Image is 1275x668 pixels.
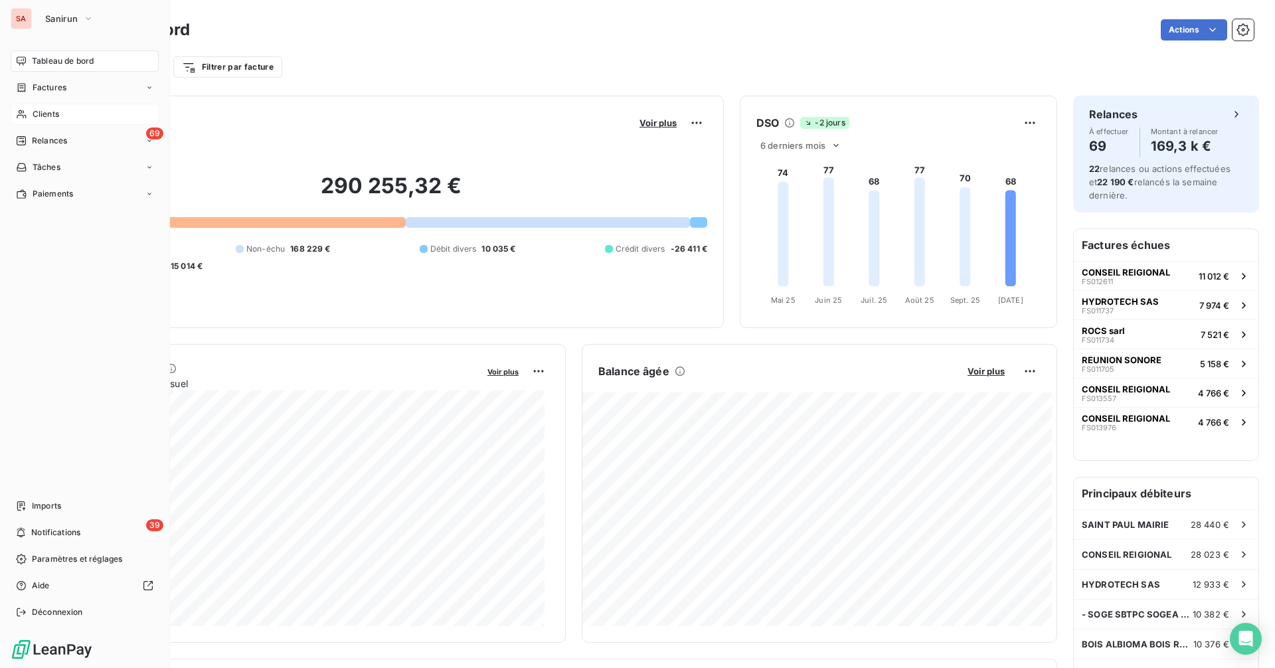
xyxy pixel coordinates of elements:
tspan: Sept. 25 [950,295,980,305]
span: 39 [146,519,163,531]
span: À effectuer [1089,127,1129,135]
span: Voir plus [487,367,519,376]
span: 11 012 € [1199,271,1229,282]
span: Tâches [33,161,60,173]
span: Montant à relancer [1151,127,1219,135]
span: CONSEIL REIGIONAL [1082,267,1170,278]
span: 69 [146,127,163,139]
span: HYDROTECH SAS [1082,296,1159,307]
span: 10 035 € [481,243,515,255]
h6: DSO [756,115,779,131]
span: 28 440 € [1191,519,1229,530]
span: 4 766 € [1198,417,1229,428]
span: Voir plus [639,118,677,128]
span: Tableau de bord [32,55,94,67]
span: Factures [33,82,66,94]
span: Sanirun [45,13,78,24]
h2: 290 255,32 € [75,173,707,212]
button: CONSEIL REIGIONALFS0135574 766 € [1074,378,1258,407]
span: Imports [32,500,61,512]
a: Aide [11,575,159,596]
span: Non-échu [246,243,285,255]
h4: 169,3 k € [1151,135,1219,157]
span: Paiements [33,188,73,200]
span: CONSEIL REIGIONAL [1082,549,1172,560]
span: Voir plus [968,366,1005,376]
span: BOIS ALBIOMA BOIS ROUGE [1082,639,1193,649]
button: Voir plus [964,365,1009,377]
tspan: Juin 25 [815,295,842,305]
span: REUNION SONORE [1082,355,1161,365]
tspan: Mai 25 [771,295,796,305]
h6: Principaux débiteurs [1074,477,1258,509]
span: Crédit divers [616,243,665,255]
span: 4 766 € [1198,388,1229,398]
span: 7 974 € [1199,300,1229,311]
span: CONSEIL REIGIONAL [1082,413,1170,424]
span: Débit divers [430,243,477,255]
span: FS011705 [1082,365,1114,373]
div: SA [11,8,32,29]
img: Logo LeanPay [11,639,93,660]
span: Clients [33,108,59,120]
span: Relances [32,135,67,147]
span: 28 023 € [1191,549,1229,560]
button: CONSEIL REIGIONALFS0139764 766 € [1074,407,1258,436]
span: 7 521 € [1201,329,1229,340]
button: ROCS sarlFS0117347 521 € [1074,319,1258,349]
span: ROCS sarl [1082,325,1125,336]
span: 168 229 € [290,243,330,255]
tspan: Août 25 [905,295,934,305]
span: CONSEIL REIGIONAL [1082,384,1170,394]
tspan: [DATE] [998,295,1023,305]
span: FS013557 [1082,394,1116,402]
span: relances ou actions effectuées et relancés la semaine dernière. [1089,163,1231,201]
button: HYDROTECH SASFS0117377 974 € [1074,290,1258,319]
span: Aide [32,580,50,592]
span: Notifications [31,527,80,539]
div: Open Intercom Messenger [1230,623,1262,655]
span: 5 158 € [1200,359,1229,369]
span: FS013976 [1082,424,1116,432]
span: 22 190 € [1097,177,1134,187]
h6: Relances [1089,106,1138,122]
button: Voir plus [483,365,523,377]
button: Filtrer par facture [173,56,282,78]
span: -26 411 € [671,243,707,255]
span: FS011734 [1082,336,1114,344]
h6: Factures échues [1074,229,1258,261]
tspan: Juil. 25 [861,295,887,305]
h4: 69 [1089,135,1129,157]
button: CONSEIL REIGIONALFS01261111 012 € [1074,261,1258,290]
span: 10 376 € [1193,639,1229,649]
span: SAINT PAUL MAIRIE [1082,519,1169,530]
span: HYDROTECH SAS [1082,579,1160,590]
span: FS012611 [1082,278,1113,286]
span: 6 derniers mois [760,140,825,151]
span: Déconnexion [32,606,83,618]
span: 22 [1089,163,1100,174]
h6: Balance âgée [598,363,669,379]
span: - SOGE SBTPC SOGEA REUNION INFRASTRUCTURE [1082,609,1193,620]
span: 12 933 € [1193,579,1229,590]
span: FS011737 [1082,307,1114,315]
span: Chiffre d'affaires mensuel [75,376,478,390]
span: -2 jours [800,117,849,129]
span: Paramètres et réglages [32,553,122,565]
button: Actions [1161,19,1227,41]
button: Voir plus [636,117,681,129]
button: REUNION SONOREFS0117055 158 € [1074,349,1258,378]
span: -15 014 € [167,260,203,272]
span: 10 382 € [1193,609,1229,620]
